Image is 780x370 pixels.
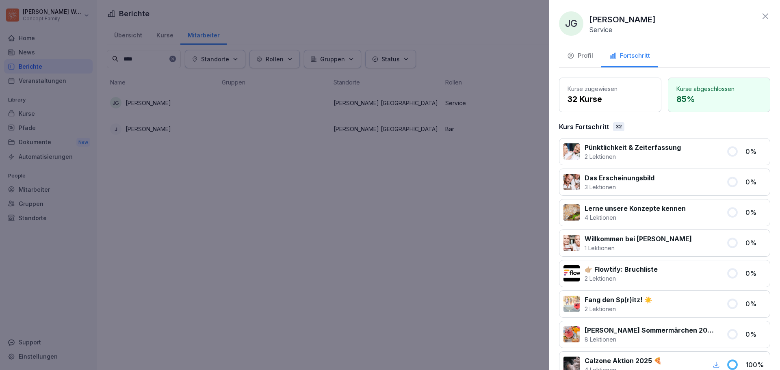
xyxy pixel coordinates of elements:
[585,305,652,313] p: 2 Lektionen
[585,295,652,305] p: Fang den Sp(r)itz! ☀️
[745,329,766,339] p: 0 %
[613,122,624,131] div: 32
[745,147,766,156] p: 0 %
[559,11,583,36] div: JG
[745,268,766,278] p: 0 %
[585,244,692,252] p: 1 Lektionen
[568,84,653,93] p: Kurse zugewiesen
[676,93,762,105] p: 85 %
[745,238,766,248] p: 0 %
[585,335,717,344] p: 8 Lektionen
[567,51,593,61] div: Profil
[585,264,658,274] p: 👉🏼 Flowtify: Bruchliste
[601,45,658,67] button: Fortschritt
[585,234,692,244] p: Willkommen bei [PERSON_NAME]
[585,274,658,283] p: 2 Lektionen
[568,93,653,105] p: 32 Kurse
[745,208,766,217] p: 0 %
[589,13,656,26] p: [PERSON_NAME]
[745,177,766,187] p: 0 %
[559,122,609,132] p: Kurs Fortschritt
[585,152,681,161] p: 2 Lektionen
[585,213,686,222] p: 4 Lektionen
[585,183,654,191] p: 3 Lektionen
[745,299,766,309] p: 0 %
[745,360,766,370] p: 100 %
[585,143,681,152] p: Pünktlichkeit & Zeiterfassung
[609,51,650,61] div: Fortschritt
[585,203,686,213] p: Lerne unsere Konzepte kennen
[676,84,762,93] p: Kurse abgeschlossen
[559,45,601,67] button: Profil
[589,26,612,34] p: Service
[585,356,662,366] p: Calzone Aktion 2025 🍕
[585,173,654,183] p: Das Erscheinungsbild
[585,325,717,335] p: [PERSON_NAME] Sommermärchen 2025 - Getränke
